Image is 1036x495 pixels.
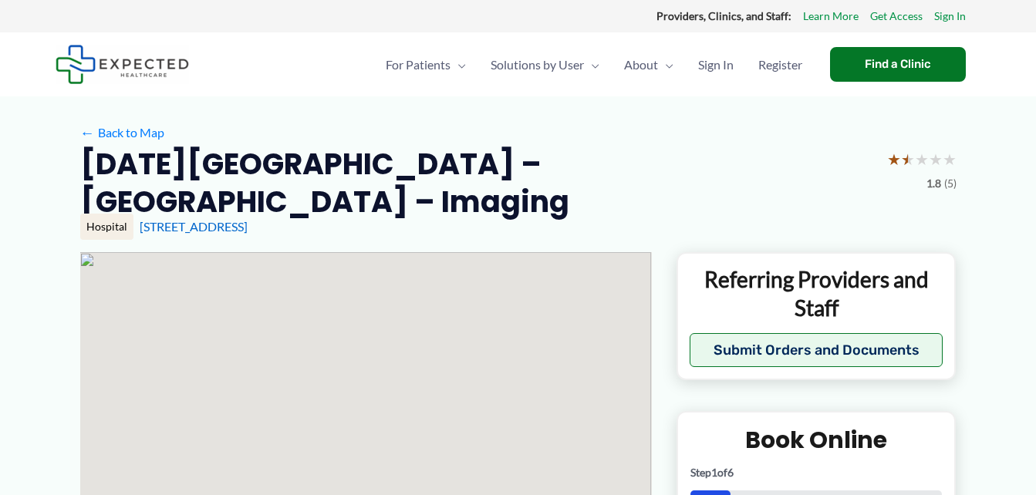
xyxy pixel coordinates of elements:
span: ← [80,125,95,140]
span: ★ [943,145,957,173]
a: Get Access [870,6,923,26]
a: ←Back to Map [80,121,164,144]
span: ★ [887,145,901,173]
a: Register [746,38,815,92]
button: Submit Orders and Documents [690,333,943,367]
span: 1.8 [926,173,941,194]
span: Menu Toggle [584,38,599,92]
span: ★ [901,145,915,173]
p: Referring Providers and Staff [690,265,943,322]
h2: [DATE][GEOGRAPHIC_DATA] – [GEOGRAPHIC_DATA] – Imaging [80,145,875,221]
span: Menu Toggle [451,38,466,92]
span: 6 [727,466,734,479]
span: Solutions by User [491,38,584,92]
a: AboutMenu Toggle [612,38,686,92]
span: 1 [711,466,717,479]
a: Sign In [686,38,746,92]
a: [STREET_ADDRESS] [140,219,248,234]
nav: Primary Site Navigation [373,38,815,92]
span: For Patients [386,38,451,92]
img: Expected Healthcare Logo - side, dark font, small [56,45,189,84]
span: About [624,38,658,92]
a: Find a Clinic [830,47,966,82]
div: Hospital [80,214,133,240]
a: Sign In [934,6,966,26]
span: Register [758,38,802,92]
span: (5) [944,173,957,194]
a: Learn More [803,6,859,26]
a: Solutions by UserMenu Toggle [478,38,612,92]
h2: Book Online [690,425,943,455]
span: ★ [915,145,929,173]
span: ★ [929,145,943,173]
span: Sign In [698,38,734,92]
a: For PatientsMenu Toggle [373,38,478,92]
strong: Providers, Clinics, and Staff: [656,9,791,22]
p: Step of [690,467,943,478]
span: Menu Toggle [658,38,673,92]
